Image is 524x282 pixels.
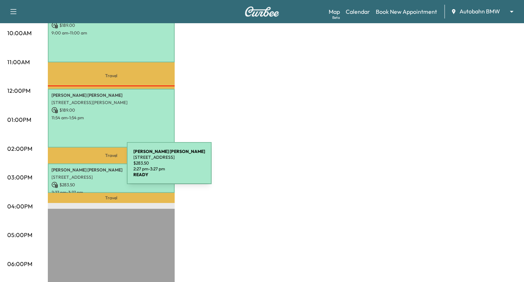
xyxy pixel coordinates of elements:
[7,86,30,95] p: 12:00PM
[48,148,175,163] p: Travel
[51,190,171,195] p: 2:27 pm - 3:27 pm
[7,231,32,239] p: 05:00PM
[7,260,32,268] p: 06:00PM
[346,7,370,16] a: Calendar
[51,107,171,113] p: $ 189.00
[7,202,33,211] p: 04:00PM
[51,100,171,105] p: [STREET_ADDRESS][PERSON_NAME]
[133,172,148,177] b: READY
[7,29,32,37] p: 10:00AM
[51,115,171,121] p: 11:54 am - 1:54 pm
[51,174,171,180] p: [STREET_ADDRESS]
[7,173,32,182] p: 03:00PM
[48,193,175,203] p: Travel
[51,182,171,188] p: $ 283.50
[51,167,171,173] p: [PERSON_NAME] [PERSON_NAME]
[332,15,340,20] div: Beta
[133,149,205,154] b: [PERSON_NAME] [PERSON_NAME]
[51,92,171,98] p: [PERSON_NAME] [PERSON_NAME]
[51,30,171,36] p: 9:00 am - 11:00 am
[376,7,437,16] a: Book New Appointment
[133,154,205,160] p: [STREET_ADDRESS]
[329,7,340,16] a: MapBeta
[7,58,30,66] p: 11:00AM
[133,160,205,166] p: $ 283.50
[7,144,32,153] p: 02:00PM
[48,62,175,89] p: Travel
[245,7,279,17] img: Curbee Logo
[51,22,171,29] p: $ 189.00
[133,166,205,172] p: 2:27 pm - 3:27 pm
[459,7,500,16] span: Autobahn BMW
[7,115,31,124] p: 01:00PM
